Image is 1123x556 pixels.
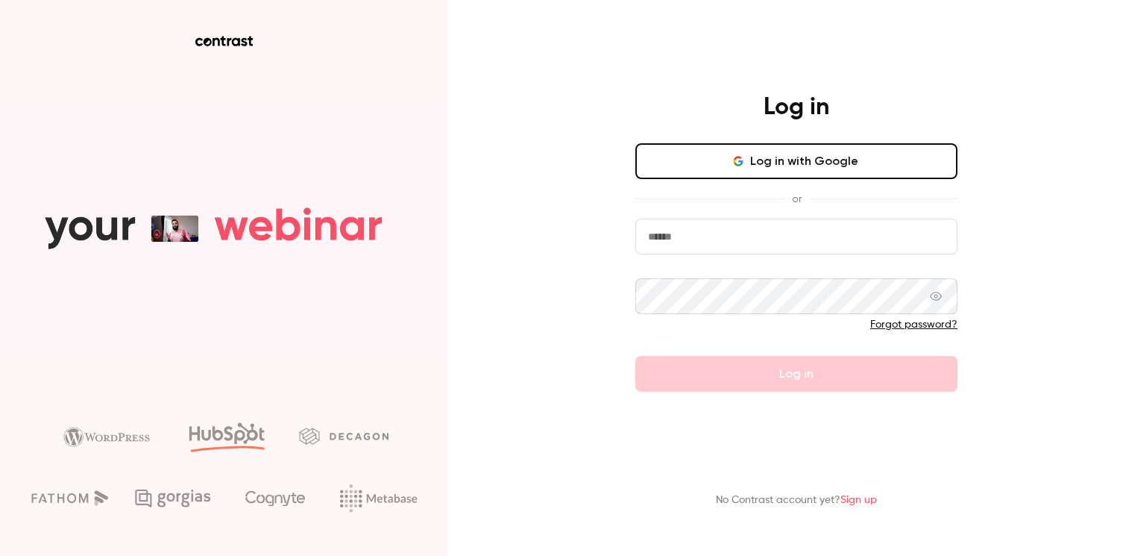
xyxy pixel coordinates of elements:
[635,143,957,179] button: Log in with Google
[870,319,957,330] a: Forgot password?
[299,428,389,444] img: decagon
[784,191,809,207] span: or
[764,93,829,122] h4: Log in
[716,493,877,508] p: No Contrast account yet?
[840,495,877,505] a: Sign up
